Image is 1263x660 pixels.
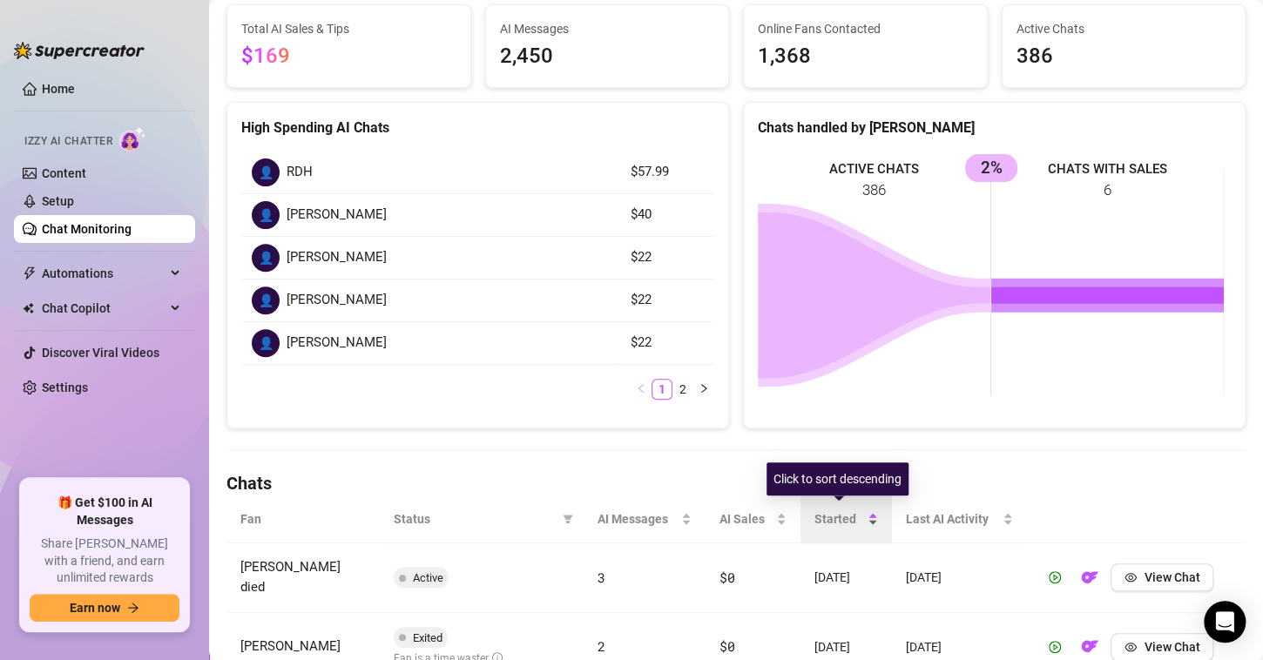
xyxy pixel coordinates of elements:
[240,638,341,654] span: [PERSON_NAME]
[1144,570,1199,584] span: View Chat
[413,631,442,644] span: Exited
[598,637,605,655] span: 2
[719,637,734,655] span: $0
[30,535,179,587] span: Share [PERSON_NAME] with a friend, and earn unlimited rewards
[252,286,280,314] div: 👤
[413,571,443,584] span: Active
[42,346,159,360] a: Discover Viral Videos
[892,495,1028,543] th: Last AI Activity
[758,19,973,38] span: Online Fans Contacted
[1076,643,1104,657] a: OF
[631,379,652,400] button: left
[1081,637,1098,655] img: OF
[42,194,74,208] a: Setup
[252,329,280,357] div: 👤
[906,509,1000,529] span: Last AI Activity
[24,133,112,150] span: Izzy AI Chatter
[1125,641,1137,653] span: eye
[693,379,714,400] button: right
[500,19,715,38] span: AI Messages
[241,44,290,68] span: $169
[1081,569,1098,586] img: OF
[584,495,706,543] th: AI Messages
[598,509,679,529] span: AI Messages
[1016,19,1232,38] span: Active Chats
[652,380,672,399] a: 1
[800,495,892,543] th: Started
[42,381,88,394] a: Settings
[630,205,704,226] article: $40
[559,506,577,532] span: filter
[287,162,313,183] span: RDH
[672,379,693,400] li: 2
[1144,640,1199,654] span: View Chat
[226,495,380,543] th: Fan
[287,205,387,226] span: [PERSON_NAME]
[241,117,714,138] div: High Spending AI Chats
[252,244,280,272] div: 👤
[240,559,341,596] span: [PERSON_NAME] died
[42,82,75,96] a: Home
[23,266,37,280] span: thunderbolt
[719,509,773,529] span: AI Sales
[30,495,179,529] span: 🎁 Get $100 in AI Messages
[119,126,146,152] img: AI Chatter
[1125,571,1137,583] span: eye
[23,302,34,314] img: Chat Copilot
[758,117,1231,138] div: Chats handled by [PERSON_NAME]
[42,222,132,236] a: Chat Monitoring
[1111,563,1213,591] button: View Chat
[241,19,456,38] span: Total AI Sales & Tips
[630,290,704,311] article: $22
[630,247,704,268] article: $22
[287,333,387,354] span: [PERSON_NAME]
[252,201,280,229] div: 👤
[500,40,715,73] span: 2,450
[226,471,1246,495] h4: Chats
[287,247,387,268] span: [PERSON_NAME]
[1076,563,1104,591] button: OF
[693,379,714,400] li: Next Page
[800,543,892,613] td: [DATE]
[30,594,179,622] button: Earn nowarrow-right
[14,42,145,59] img: logo-BBDzfeDw.svg
[563,514,573,524] span: filter
[814,509,864,529] span: Started
[706,495,800,543] th: AI Sales
[636,383,646,394] span: left
[892,543,1028,613] td: [DATE]
[699,383,709,394] span: right
[673,380,692,399] a: 2
[42,259,165,287] span: Automations
[70,601,120,615] span: Earn now
[1076,575,1104,589] a: OF
[598,569,605,586] span: 3
[42,166,86,180] a: Content
[394,509,556,529] span: Status
[252,158,280,186] div: 👤
[287,290,387,311] span: [PERSON_NAME]
[719,569,734,586] span: $0
[127,602,139,614] span: arrow-right
[631,379,652,400] li: Previous Page
[758,40,973,73] span: 1,368
[1204,601,1246,643] div: Open Intercom Messenger
[630,162,704,183] article: $57.99
[652,379,672,400] li: 1
[767,462,908,495] div: Click to sort descending
[630,333,704,354] article: $22
[1016,40,1232,73] span: 386
[42,294,165,322] span: Chat Copilot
